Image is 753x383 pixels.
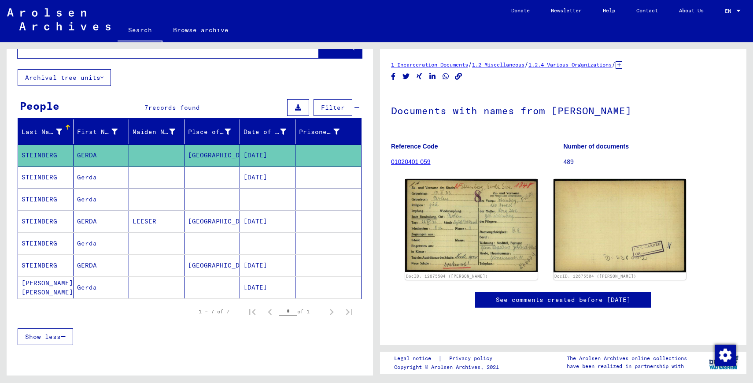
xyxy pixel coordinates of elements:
[18,211,74,232] mat-cell: STEINBERG
[299,127,340,137] div: Prisoner #
[567,362,687,370] p: have been realized in partnership with
[554,179,686,272] img: 002.jpg
[321,104,345,112] span: Filter
[261,303,279,320] button: Previous page
[340,303,358,320] button: Last page
[25,333,61,341] span: Show less
[244,303,261,320] button: First page
[18,277,74,298] mat-cell: [PERSON_NAME] [PERSON_NAME]
[441,71,450,82] button: Share on WhatsApp
[133,127,175,137] div: Maiden Name
[22,127,62,137] div: Last Name
[391,158,431,165] a: 01020401 059
[406,274,488,279] a: DocID: 12675504 ([PERSON_NAME])
[428,71,437,82] button: Share on LinkedIn
[496,295,631,305] a: See comments created before [DATE]
[391,143,438,150] b: Reference Code
[185,145,240,166] mat-cell: [GEOGRAPHIC_DATA]
[74,167,129,188] mat-cell: Gerda
[240,211,295,232] mat-cell: [DATE]
[295,119,361,144] mat-header-cell: Prisoner #
[240,119,295,144] mat-header-cell: Date of Birth
[162,19,239,41] a: Browse archive
[133,125,186,139] div: Maiden Name
[394,363,503,371] p: Copyright © Arolsen Archives, 2021
[144,104,148,112] span: 7
[472,61,524,68] a: 1.2 Miscellaneous
[74,233,129,254] mat-cell: Gerda
[18,145,74,166] mat-cell: STEINBERG
[18,328,73,345] button: Show less
[314,99,352,116] button: Filter
[20,98,59,114] div: People
[394,354,438,363] a: Legal notice
[240,167,295,188] mat-cell: [DATE]
[244,127,286,137] div: Date of Birth
[18,167,74,188] mat-cell: STEINBERG
[323,303,340,320] button: Next page
[405,179,538,272] img: 001.jpg
[402,71,411,82] button: Share on Twitter
[415,71,424,82] button: Share on Xing
[725,8,735,14] span: EN
[118,19,162,42] a: Search
[394,354,503,363] div: |
[442,354,503,363] a: Privacy policy
[18,255,74,276] mat-cell: STEINBERG
[7,8,111,30] img: Arolsen_neg.svg
[18,119,74,144] mat-header-cell: Last Name
[74,255,129,276] mat-cell: GERDA
[22,125,73,139] div: Last Name
[564,157,736,167] p: 489
[188,127,231,137] div: Place of Birth
[391,90,735,129] h1: Documents with names from [PERSON_NAME]
[129,119,185,144] mat-header-cell: Maiden Name
[244,125,297,139] div: Date of Birth
[74,189,129,210] mat-cell: Gerda
[707,351,740,373] img: yv_logo.png
[714,344,735,365] div: Change consent
[524,60,528,68] span: /
[240,255,295,276] mat-cell: [DATE]
[391,61,468,68] a: 1 Incarceration Documents
[185,255,240,276] mat-cell: [GEOGRAPHIC_DATA]
[299,125,351,139] div: Prisoner #
[185,119,240,144] mat-header-cell: Place of Birth
[188,125,242,139] div: Place of Birth
[567,354,687,362] p: The Arolsen Archives online collections
[612,60,616,68] span: /
[564,143,629,150] b: Number of documents
[129,211,185,232] mat-cell: LEESER
[554,274,636,279] a: DocID: 12675504 ([PERSON_NAME])
[715,345,736,366] img: Change consent
[454,71,463,82] button: Copy link
[74,145,129,166] mat-cell: GERDA
[18,69,111,86] button: Archival tree units
[389,71,398,82] button: Share on Facebook
[185,211,240,232] mat-cell: [GEOGRAPHIC_DATA]
[240,145,295,166] mat-cell: [DATE]
[199,308,229,316] div: 1 – 7 of 7
[18,233,74,254] mat-cell: STEINBERG
[74,211,129,232] mat-cell: GERDA
[528,61,612,68] a: 1.2.4 Various Organizations
[240,277,295,298] mat-cell: [DATE]
[148,104,200,112] span: records found
[77,125,129,139] div: First Name
[468,60,472,68] span: /
[18,189,74,210] mat-cell: STEINBERG
[77,127,118,137] div: First Name
[74,119,129,144] mat-header-cell: First Name
[74,277,129,298] mat-cell: Gerda
[279,307,323,316] div: of 1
